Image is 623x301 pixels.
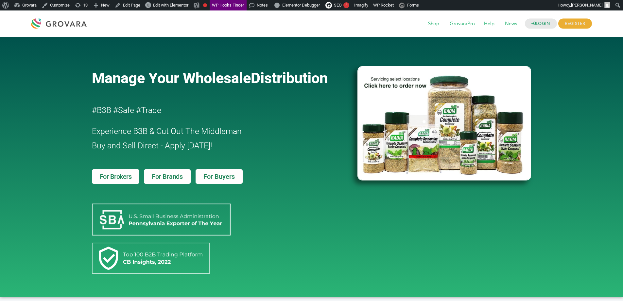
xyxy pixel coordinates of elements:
[445,18,479,30] span: GrovaraPro
[558,19,592,29] span: REGISTER
[100,173,132,180] span: For Brokers
[334,3,342,8] span: SEO
[424,18,444,30] span: Shop
[500,20,522,28] a: News
[92,69,347,87] a: Manage Your WholesaleDistribution
[92,103,320,118] h2: #B3B #Safe #Trade
[203,3,207,7] div: Focus keyphrase not set
[92,126,242,136] span: Experience B3B & Cut Out The Middleman
[251,69,328,87] span: Distribution
[92,69,251,87] span: Manage Your Wholesale
[525,19,557,29] a: LOGIN
[571,3,602,8] span: [PERSON_NAME]
[152,173,183,180] span: For Brands
[500,18,522,30] span: News
[92,141,212,150] span: Buy and Sell Direct - Apply [DATE]!
[92,169,140,184] a: For Brokers
[153,3,188,8] span: Edit with Elementor
[479,20,499,28] a: Help
[479,18,499,30] span: Help
[445,20,479,28] a: GrovaraPro
[343,2,349,8] div: 5
[196,169,243,184] a: For Buyers
[144,169,191,184] a: For Brands
[203,173,235,180] span: For Buyers
[424,20,444,28] a: Shop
